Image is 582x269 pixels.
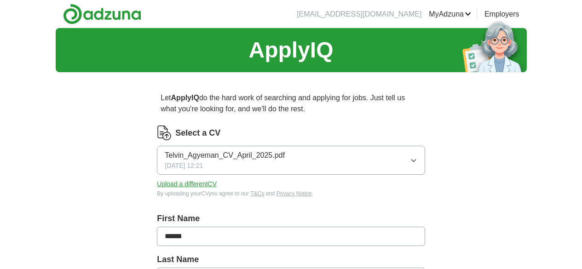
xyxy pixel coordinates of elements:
[165,150,285,161] span: Telvin_Agyeman_CV_April_2025.pdf
[157,89,425,118] p: Let do the hard work of searching and applying for jobs. Just tell us what you're looking for, an...
[165,161,203,171] span: [DATE] 12:21
[157,253,425,266] label: Last Name
[171,94,199,102] strong: ApplyIQ
[157,189,425,198] div: By uploading your CV you agree to our and .
[277,190,312,197] a: Privacy Notice
[157,179,217,189] button: Upload a differentCV
[157,212,425,225] label: First Name
[248,34,333,67] h1: ApplyIQ
[175,127,220,139] label: Select a CV
[297,9,421,20] li: [EMAIL_ADDRESS][DOMAIN_NAME]
[157,146,425,175] button: Telvin_Agyeman_CV_April_2025.pdf[DATE] 12:21
[429,9,471,20] a: MyAdzuna
[63,4,141,24] img: Adzuna logo
[484,9,519,20] a: Employers
[250,190,264,197] a: T&Cs
[157,126,172,140] img: CV Icon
